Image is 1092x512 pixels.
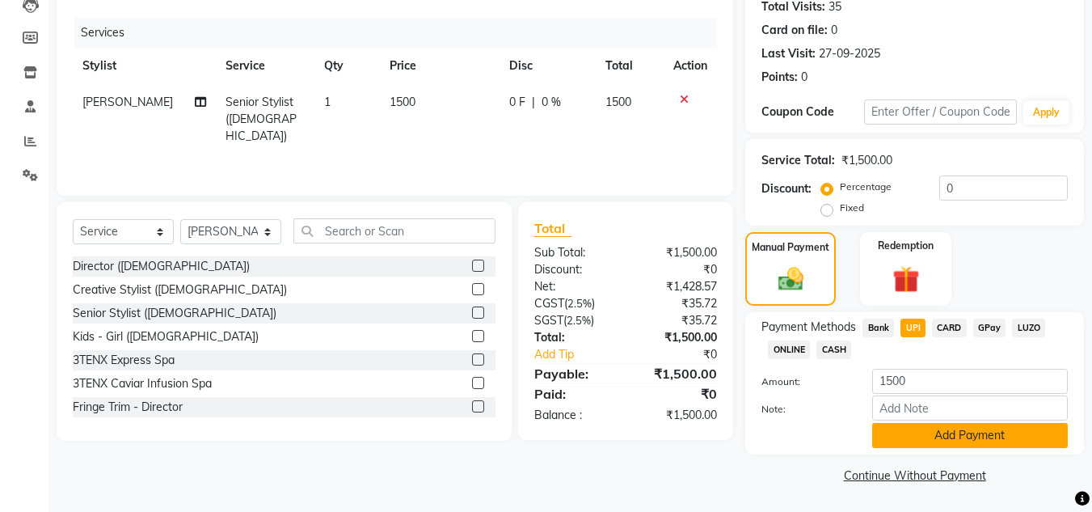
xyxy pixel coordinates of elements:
span: 1500 [605,95,631,109]
div: ( ) [522,312,626,329]
div: 27-09-2025 [819,45,880,62]
img: _gift.svg [884,263,928,296]
span: GPay [973,319,1006,337]
span: CASH [816,341,851,359]
input: Amount [872,369,1068,394]
button: Apply [1023,100,1069,125]
div: Balance : [522,407,626,424]
span: 2.5% [567,297,592,310]
span: [PERSON_NAME] [82,95,173,109]
span: SGST [534,313,563,328]
div: Payable: [522,364,626,383]
img: _cash.svg [770,264,812,294]
div: Fringe Trim - Director [73,399,183,416]
span: Payment Methods [761,319,856,336]
input: Search or Scan [293,218,495,243]
span: LUZO [1012,319,1045,337]
div: ₹1,500.00 [626,329,729,346]
div: Last Visit: [761,45,816,62]
label: Note: [749,402,859,417]
th: Action [664,48,717,84]
span: 2.5% [567,314,591,327]
span: 1500 [390,95,415,109]
th: Total [596,48,664,84]
div: ₹1,500.00 [626,244,729,261]
th: Service [216,48,314,84]
span: Senior Stylist ([DEMOGRAPHIC_DATA]) [226,95,297,143]
span: Bank [862,319,894,337]
span: | [532,94,535,111]
span: CGST [534,296,564,311]
div: 0 [831,22,837,39]
div: Senior Stylist ([DEMOGRAPHIC_DATA]) [73,305,276,322]
div: ₹0 [626,261,729,278]
div: ₹35.72 [626,295,729,312]
div: Coupon Code [761,104,863,121]
label: Percentage [840,180,892,194]
div: Kids - Girl ([DEMOGRAPHIC_DATA]) [73,328,259,345]
input: Add Note [872,396,1068,421]
div: Discount: [761,180,812,197]
div: ₹0 [643,346,730,363]
div: ₹1,500.00 [841,152,892,169]
div: Points: [761,69,798,86]
span: Total [534,220,571,237]
div: 3TENX Caviar Infusion Spa [73,375,212,392]
span: 0 % [542,94,561,111]
div: Service Total: [761,152,835,169]
div: Net: [522,278,626,295]
span: ONLINE [768,341,810,359]
div: 0 [801,69,807,86]
div: Discount: [522,261,626,278]
div: Paid: [522,384,626,404]
label: Manual Payment [752,240,829,255]
div: Total: [522,329,626,346]
div: Sub Total: [522,244,626,261]
span: 1 [324,95,331,109]
div: ₹0 [626,384,729,404]
div: ₹35.72 [626,312,729,329]
div: Creative Stylist ([DEMOGRAPHIC_DATA]) [73,281,287,298]
div: ( ) [522,295,626,312]
span: CARD [932,319,967,337]
div: ₹1,428.57 [626,278,729,295]
th: Qty [314,48,380,84]
input: Enter Offer / Coupon Code [864,99,1017,125]
div: Director ([DEMOGRAPHIC_DATA]) [73,258,250,275]
div: 3TENX Express Spa [73,352,175,369]
span: 0 F [509,94,525,111]
div: ₹1,500.00 [626,407,729,424]
label: Redemption [878,239,934,253]
span: UPI [900,319,925,337]
div: Services [74,18,729,48]
label: Amount: [749,374,859,389]
a: Continue Without Payment [748,468,1081,484]
div: ₹1,500.00 [626,364,729,383]
button: Add Payment [872,423,1068,448]
th: Stylist [73,48,216,84]
div: Card on file: [761,22,828,39]
label: Fixed [840,201,864,215]
a: Add Tip [522,346,643,363]
th: Disc [500,48,596,84]
th: Price [380,48,500,84]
